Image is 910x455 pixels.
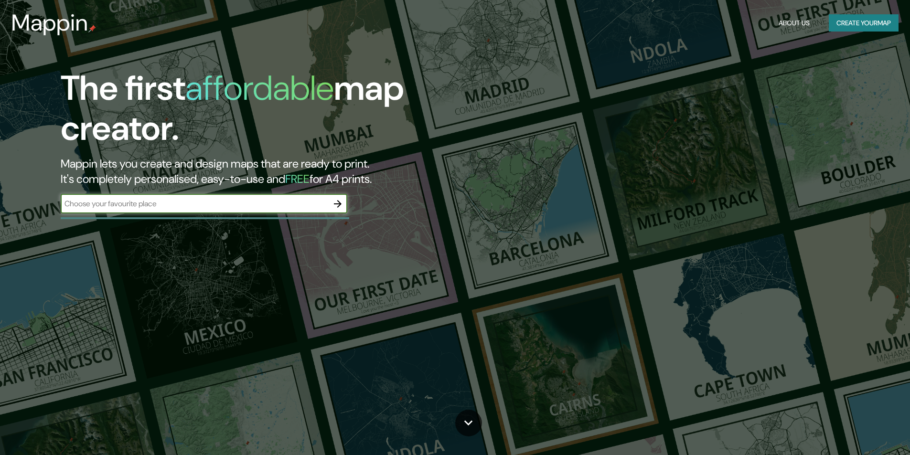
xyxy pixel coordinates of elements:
h1: affordable [185,66,334,110]
h2: Mappin lets you create and design maps that are ready to print. It's completely personalised, eas... [61,156,516,187]
button: About Us [775,14,814,32]
input: Choose your favourite place [61,198,328,209]
img: mappin-pin [88,25,96,32]
h5: FREE [285,171,310,186]
h1: The first map creator. [61,68,516,156]
h3: Mappin [11,10,88,36]
button: Create yourmap [829,14,899,32]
